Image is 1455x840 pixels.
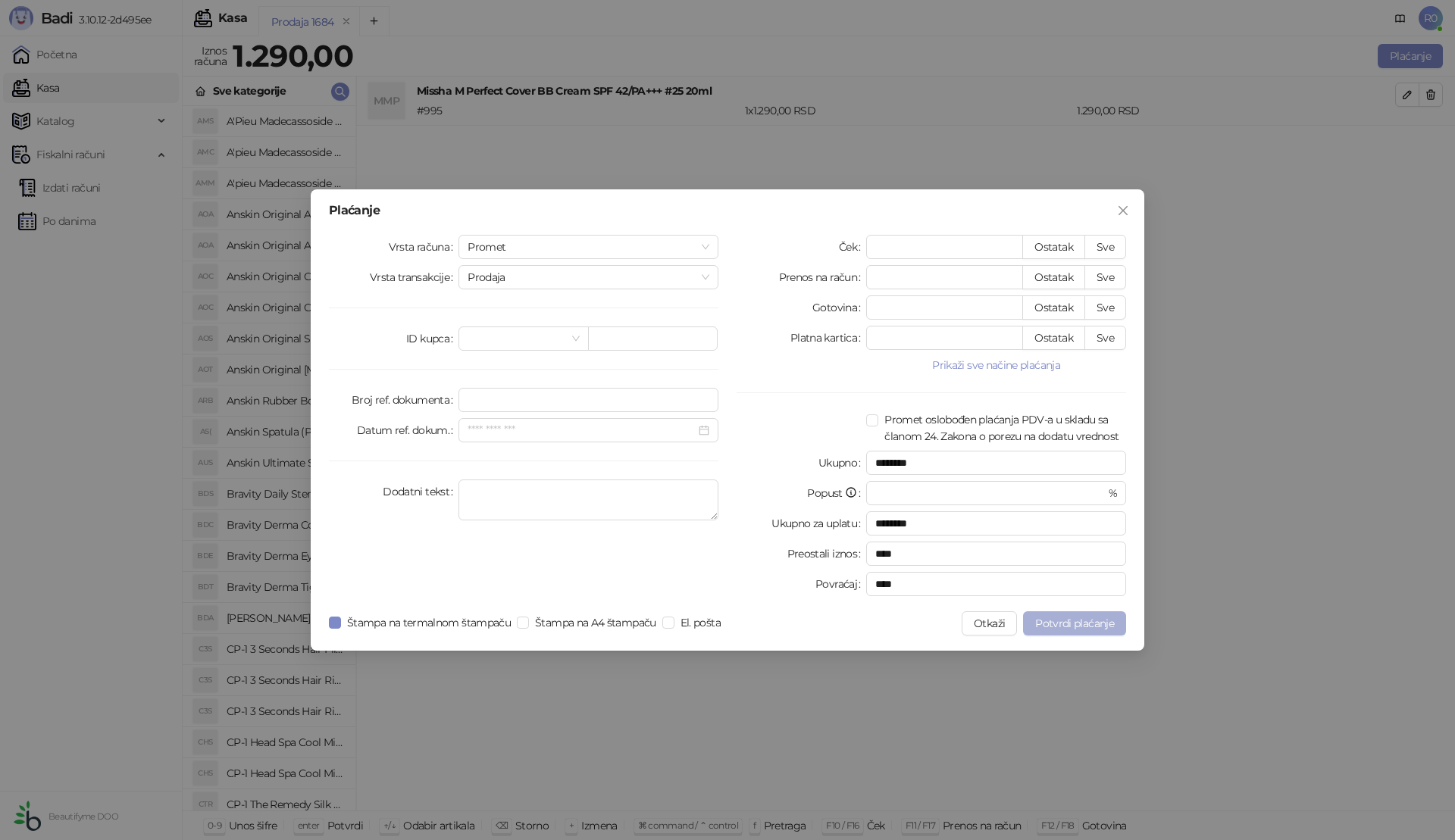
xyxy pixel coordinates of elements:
[1084,295,1126,320] button: Sve
[329,205,1126,217] div: Plaćanje
[818,451,867,475] label: Ukupno
[878,411,1126,445] span: Promet oslobođen plaćanja PDV-a u skladu sa članom 24. Zakona o porezu na dodatu vrednost
[674,614,727,631] span: El. pošta
[1117,205,1129,217] span: close
[406,326,458,351] label: ID kupca
[1084,265,1126,289] button: Sve
[771,511,866,536] label: Ukupno za uplatu
[1022,326,1085,350] button: Ostatak
[839,235,866,259] label: Ček
[341,614,517,631] span: Štampa na termalnom štampaču
[812,295,866,320] label: Gotovina
[787,542,867,566] label: Preostali iznos
[468,236,709,258] span: Promet
[389,235,459,259] label: Vrsta računa
[1022,235,1085,259] button: Ostatak
[1111,205,1135,217] span: Zatvori
[458,388,718,412] input: Broj ref. dokumenta
[352,388,458,412] label: Broj ref. dokumenta
[383,479,458,504] label: Dodatni tekst
[468,422,696,439] input: Datum ref. dokum.
[370,265,459,289] label: Vrsta transakcije
[790,326,866,350] label: Platna kartica
[1084,235,1126,259] button: Sve
[1111,198,1135,223] button: Close
[962,611,1017,635] button: Otkaži
[1035,617,1114,630] span: Potvrdi plaćanje
[807,481,866,505] label: Popust
[866,356,1126,374] button: Prikaži sve načine plaćanja
[1022,295,1085,320] button: Ostatak
[357,418,459,442] label: Datum ref. dokum.
[468,266,709,289] span: Prodaja
[529,614,662,631] span: Štampa na A4 štampaču
[1084,326,1126,350] button: Sve
[779,265,867,289] label: Prenos na račun
[1022,265,1085,289] button: Ostatak
[1023,611,1126,635] button: Potvrdi plaćanje
[815,572,866,596] label: Povraćaj
[458,479,718,520] textarea: Dodatni tekst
